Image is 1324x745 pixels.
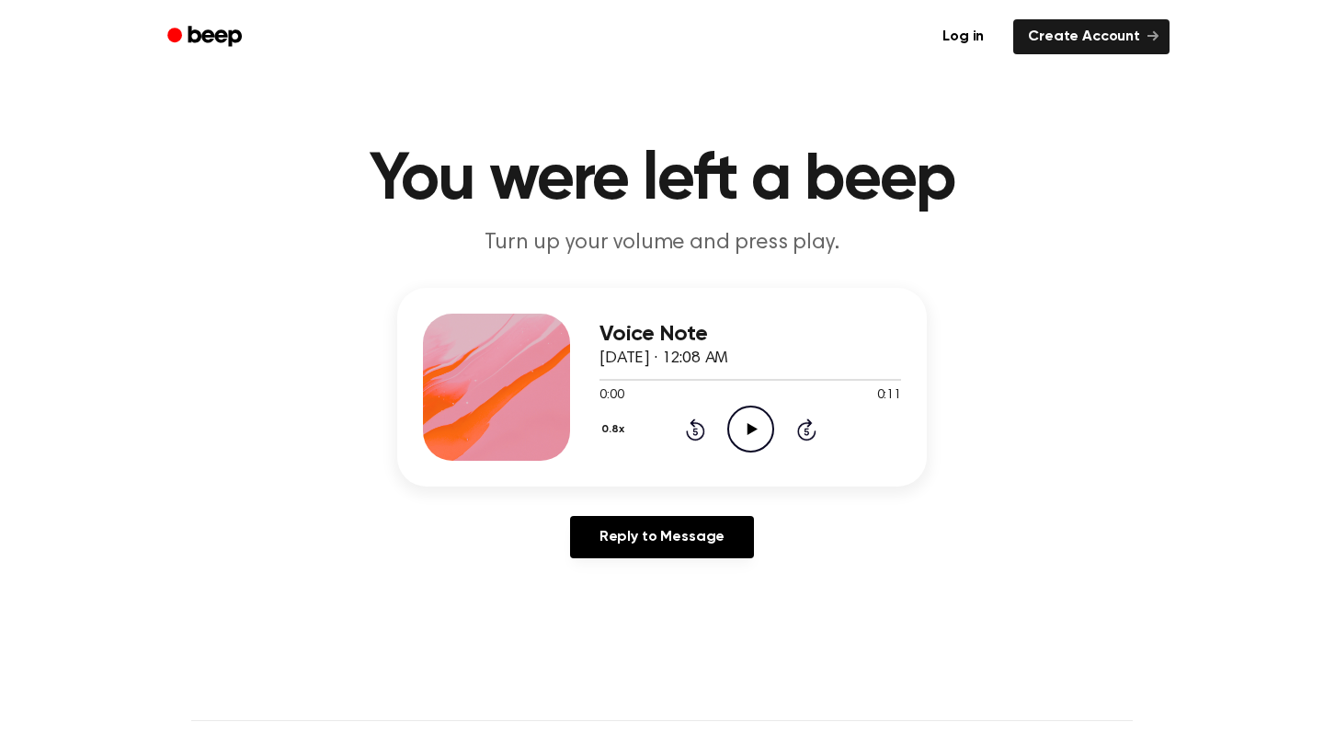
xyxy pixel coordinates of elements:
[570,516,754,558] a: Reply to Message
[599,322,901,347] h3: Voice Note
[1013,19,1170,54] a: Create Account
[191,147,1133,213] h1: You were left a beep
[154,19,258,55] a: Beep
[924,16,1002,58] a: Log in
[877,386,901,406] span: 0:11
[309,228,1015,258] p: Turn up your volume and press play.
[599,414,631,445] button: 0.8x
[599,386,623,406] span: 0:00
[599,350,728,367] span: [DATE] · 12:08 AM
